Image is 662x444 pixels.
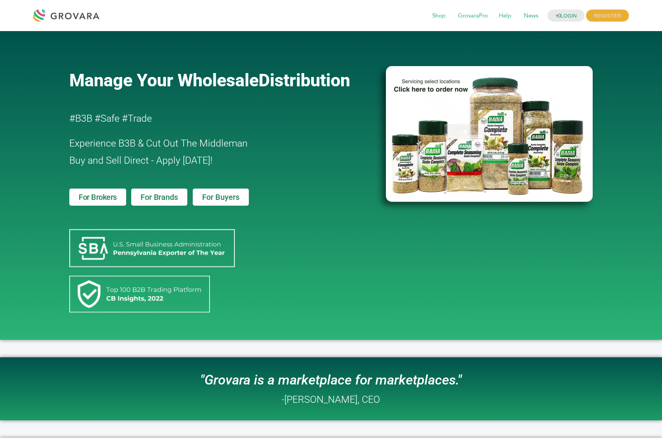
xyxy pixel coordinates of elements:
[259,70,350,91] span: Distribution
[428,9,452,23] span: Shop
[202,193,239,201] span: For Buyers
[69,110,341,127] h2: #B3B #Safe #Trade
[200,372,462,388] i: "Grovara is a marketplace for marketplaces."
[428,12,452,20] a: Shop
[193,189,249,206] a: For Buyers
[141,193,178,201] span: For Brands
[282,395,380,404] h2: -[PERSON_NAME], CEO
[454,9,495,23] span: GrovaraPro
[131,189,187,206] a: For Brands
[589,10,629,22] span: REGISTER
[69,70,259,91] span: Manage Your Wholesale
[495,12,518,20] a: Help
[520,9,545,23] span: News
[454,12,495,20] a: GrovaraPro
[495,9,518,23] span: Help
[549,10,587,22] a: LOGIN
[69,189,126,206] a: For Brokers
[69,138,248,149] span: Experience B3B & Cut Out The Middleman
[79,193,117,201] span: For Brokers
[69,70,373,91] a: Manage Your WholesaleDistribution
[69,155,213,166] span: Buy and Sell Direct - Apply [DATE]!
[520,12,545,20] a: News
